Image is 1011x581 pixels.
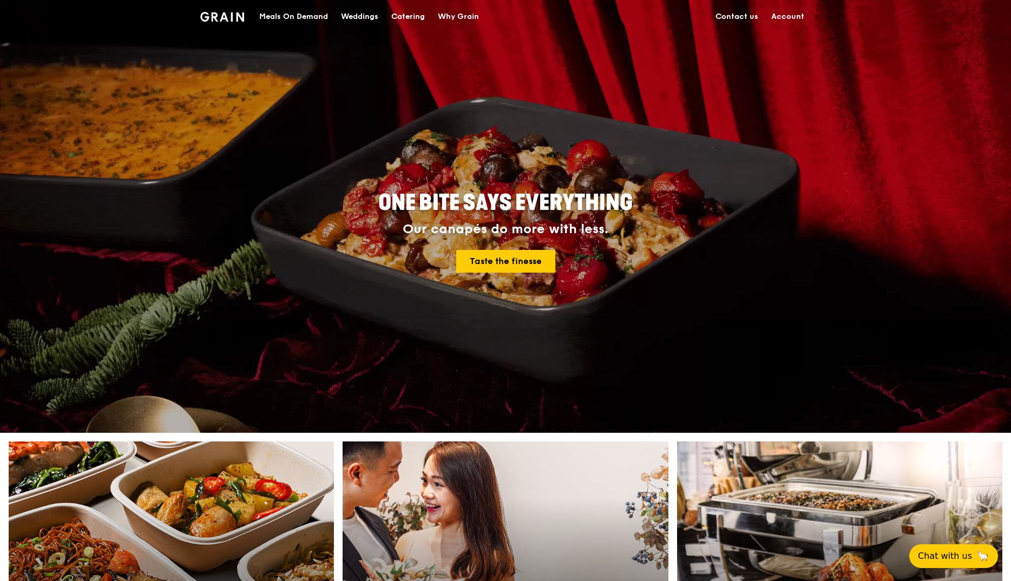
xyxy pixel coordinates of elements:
span: ONE BITE SAYS EVERYTHING [378,190,633,216]
div: Why Grain [438,1,479,33]
a: Why Grain [431,1,485,33]
a: Taste the finesse [456,250,555,273]
img: Grain [200,12,244,22]
span: Chat with us [918,550,972,563]
div: Our canapés do more with less. [311,222,700,237]
a: Weddings [334,1,385,33]
a: Contact us [709,1,765,33]
div: Weddings [341,1,378,33]
a: Catering [385,1,431,33]
a: Account [765,1,811,33]
span: 🦙 [976,550,989,563]
button: Chat with us🦙 [909,544,998,568]
div: Catering [391,1,425,33]
div: Meals On Demand [259,1,328,33]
